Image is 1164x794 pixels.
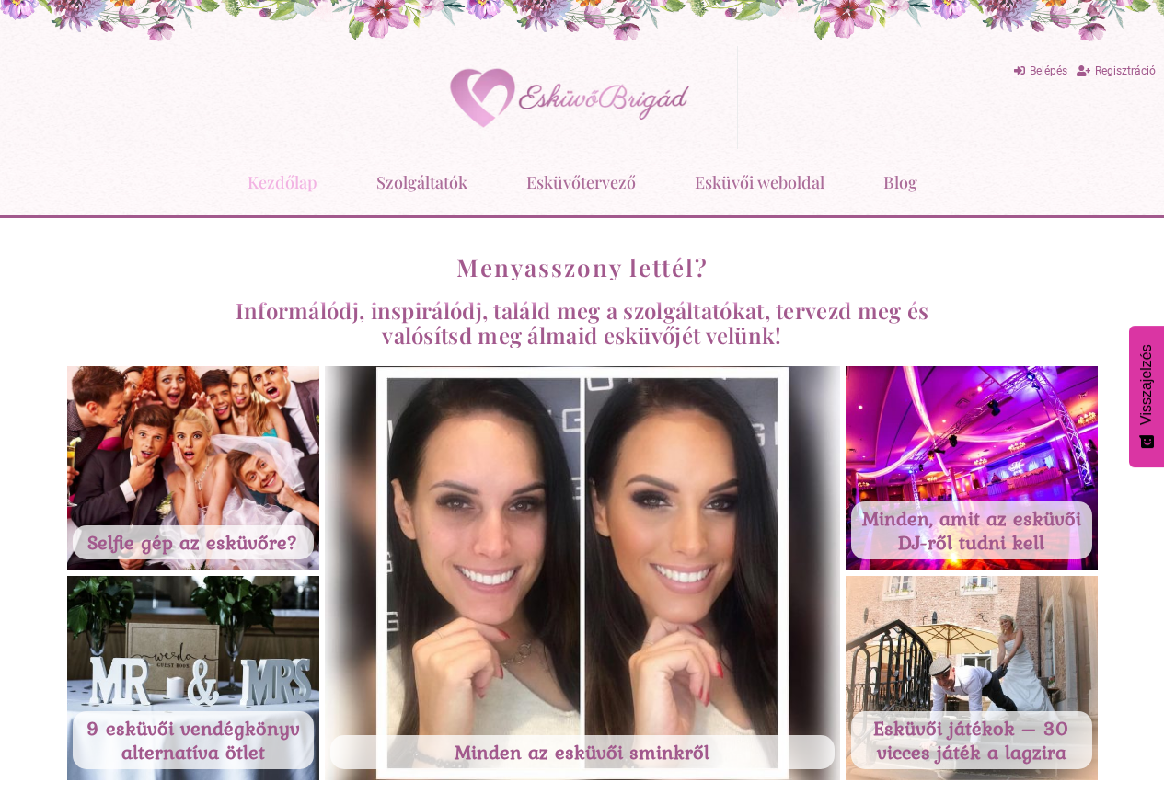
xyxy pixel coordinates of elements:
[376,158,467,206] a: Szolgáltatók
[695,158,824,206] a: Esküvői weboldal
[67,576,319,780] a: 9 esküvői vendégkönyv alternatíva ötlet
[883,158,917,206] a: Blog
[325,366,840,780] a: Minden az esküvői sminkről
[222,298,943,348] h2: Informálódj, inspirálódj, találd meg a szolgáltatókat, tervezd meg és valósítsd meg álmaid esküvő...
[1077,59,1156,84] a: Regisztráció
[67,255,1098,280] h1: Menyasszony lettél?
[1030,64,1067,77] span: Belépés
[526,158,636,206] a: Esküvőtervező
[1095,64,1156,77] span: Regisztráció
[1014,59,1067,84] a: Belépés
[67,366,319,570] a: Selfie gép az esküvőre?
[9,158,1155,206] nav: Menu
[248,158,317,206] a: Kezdőlap
[846,576,1098,780] a: Esküvői játékok – 30 vicces játék a lagzira
[846,366,1098,570] a: Minden, amit az esküvői DJ-ről tudni kell
[1129,327,1164,468] button: Visszajelzés - Show survey
[1138,345,1155,426] span: Visszajelzés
